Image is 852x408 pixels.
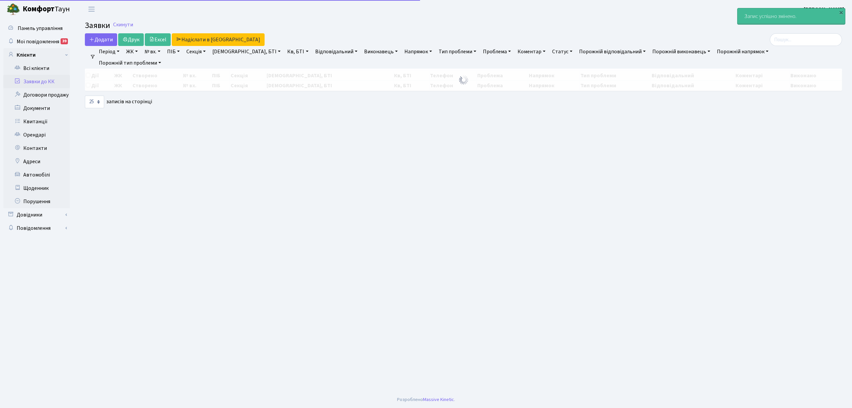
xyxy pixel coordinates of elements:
div: 39 [61,38,68,44]
a: Договори продажу [3,88,70,102]
div: Розроблено . [397,396,455,403]
a: Додати [85,33,117,46]
a: Виконавець [361,46,400,57]
button: Переключити навігацію [83,4,100,15]
a: Автомобілі [3,168,70,182]
a: Коментар [515,46,548,57]
a: Щоденник [3,182,70,195]
a: Секція [184,46,208,57]
span: Додати [89,36,113,43]
b: Комфорт [23,4,55,14]
a: Відповідальний [313,46,360,57]
a: Квитанції [3,115,70,128]
select: записів на сторінці [85,96,104,108]
a: Період [96,46,122,57]
span: Мої повідомлення [17,38,59,45]
a: Напрямок [402,46,435,57]
a: Друк [118,33,144,46]
span: Заявки [85,20,110,31]
span: Таун [23,4,70,15]
a: Панель управління [3,22,70,35]
div: × [838,9,844,16]
a: Порожній виконавець [650,46,713,57]
img: logo.png [7,3,20,16]
a: ПІБ [164,46,182,57]
a: Клієнти [3,48,70,62]
a: Порушення [3,195,70,208]
a: Заявки до КК [3,75,70,88]
a: Тип проблеми [436,46,479,57]
a: Проблема [480,46,514,57]
a: ЖК [123,46,140,57]
label: записів на сторінці [85,96,152,108]
a: Адреси [3,155,70,168]
a: Документи [3,102,70,115]
a: № вх. [142,46,163,57]
a: Скинути [113,22,133,28]
a: Massive Kinetic [423,396,454,403]
a: Повідомлення [3,221,70,235]
a: Excel [145,33,171,46]
img: Обробка... [458,75,469,85]
a: Надіслати в [GEOGRAPHIC_DATA] [172,33,265,46]
input: Пошук... [770,33,842,46]
div: Запис успішно змінено. [738,8,845,24]
a: Статус [549,46,575,57]
span: Панель управління [18,25,63,32]
a: Контакти [3,142,70,155]
a: Всі клієнти [3,62,70,75]
b: [PERSON_NAME] [804,6,844,13]
a: Довідники [3,208,70,221]
a: Кв, БТІ [285,46,311,57]
a: Орендарі [3,128,70,142]
a: [DEMOGRAPHIC_DATA], БТІ [210,46,283,57]
a: [PERSON_NAME] [804,5,844,13]
a: Порожній відповідальний [576,46,648,57]
a: Мої повідомлення39 [3,35,70,48]
a: Порожній напрямок [714,46,771,57]
a: Порожній тип проблеми [96,57,164,69]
